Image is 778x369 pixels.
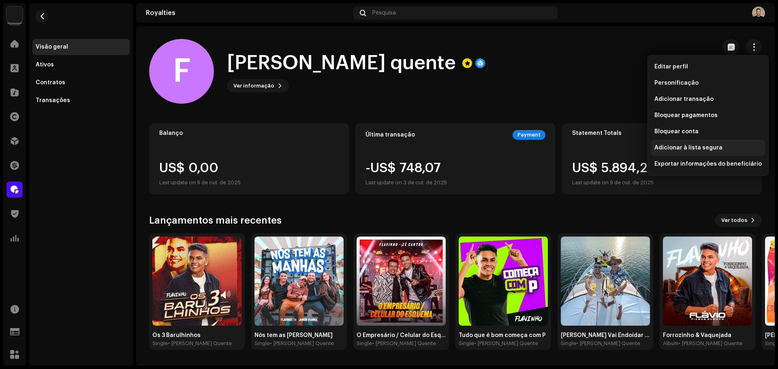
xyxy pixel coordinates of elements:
div: Última transação [365,132,415,138]
button: Ver todos [715,214,762,227]
div: • [PERSON_NAME] Quente [372,340,436,347]
img: 9a746e09-277b-42a2-8d7f-4da2765e7593 [561,237,650,326]
div: O Empresário / Celular do Esquema [Ao Vivo] [357,332,446,339]
div: • [PERSON_NAME] Quente [168,340,232,347]
img: beb2baa3-4d60-4617-899b-59de138f9f35 [459,237,548,326]
span: Editar perfil [654,64,688,70]
re-m-nav-item: Visão geral [32,39,130,55]
div: Balanço [159,130,339,137]
img: 552018c9-fb81-4ff0-939c-eb71e1608ab7 [663,237,752,326]
h1: [PERSON_NAME] quente [227,50,456,76]
span: Bloquear conta [654,128,699,135]
img: fc26845e-012a-4b62-8b2d-e62a6c842a0a [152,237,242,326]
div: Forrozinho & Vaquejada [663,332,752,339]
div: • [PERSON_NAME] Quente [576,340,640,347]
div: Payment [513,130,545,140]
img: 1eb9de5b-5a70-4cf0-903c-4e486785bb23 [752,6,765,19]
span: Adicionar à lista segura [654,145,722,151]
div: Visão geral [36,44,68,50]
span: Adicionar transação [654,96,714,102]
img: 1cf725b2-75a2-44e7-8fdf-5f1256b3d403 [6,6,23,23]
img: 1b8a197c-1025-4a6a-8589-d91e8cba28f3 [357,237,446,326]
div: [PERSON_NAME] Vai Endoidar é? [561,332,650,339]
div: • [PERSON_NAME] Quente [474,340,538,347]
div: Last update on 9 de out. de 2025 [159,178,241,188]
div: • [PERSON_NAME] Quente [270,340,334,347]
div: Single [254,340,270,347]
div: Nós tem as [PERSON_NAME] [254,332,344,339]
div: Contratos [36,79,65,86]
h3: Lançamentos mais recentes [149,214,282,227]
re-o-card-value: Statement Totals [562,123,762,194]
div: Tudo que é bom começa com P [459,332,548,339]
div: Single [561,340,576,347]
span: Ver informação [233,78,274,94]
button: Ver informação [227,79,289,92]
div: Last update on 9 de out. de 2025 [572,178,656,188]
span: Bloquear pagamentos [654,112,718,119]
span: Ver todos [721,212,747,228]
span: Personificação [654,80,699,86]
div: Album [663,340,678,347]
img: 15dee156-fe99-4bf1-800d-63e8be69747c [254,237,344,326]
div: Ativos [36,62,54,68]
div: Single [459,340,474,347]
div: Royalties [146,10,350,16]
div: Last update on 3 de out. de 2025 [365,178,447,188]
div: Single [152,340,168,347]
re-m-nav-item: Contratos [32,75,130,91]
div: Statement Totals [572,130,752,137]
re-m-nav-item: Transações [32,92,130,109]
div: • [PERSON_NAME] Quente [678,340,742,347]
re-m-nav-item: Ativos [32,57,130,73]
span: Exportar informações do beneficiário [654,161,762,167]
div: Os 3 Barulhinhos [152,332,242,339]
div: Transações [36,97,70,104]
div: Single [357,340,372,347]
span: Pesquisa [372,10,396,16]
div: F [149,39,214,104]
re-o-card-value: Balanço [149,123,349,194]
